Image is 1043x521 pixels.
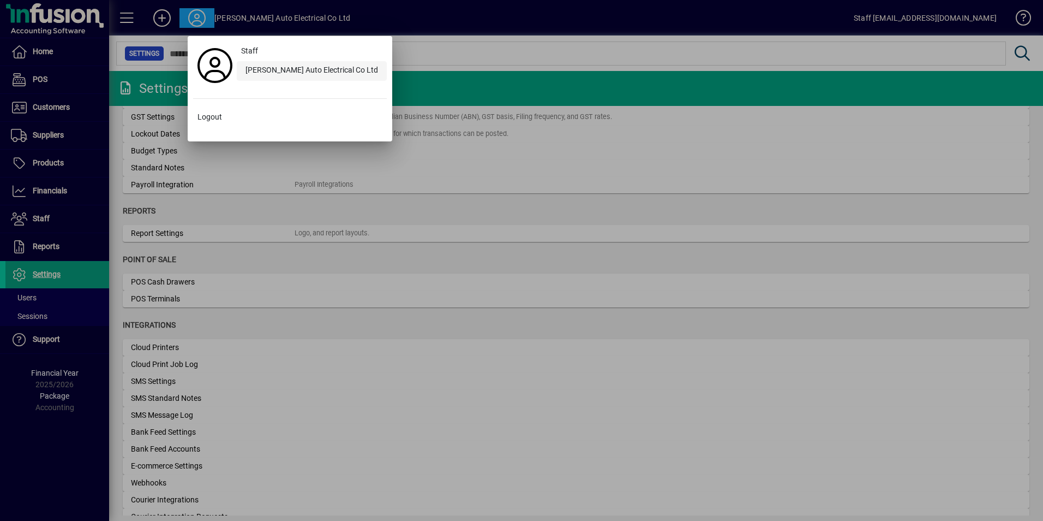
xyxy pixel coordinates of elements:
[193,56,237,75] a: Profile
[237,61,387,81] button: [PERSON_NAME] Auto Electrical Co Ltd
[241,45,258,57] span: Staff
[193,108,387,127] button: Logout
[197,111,222,123] span: Logout
[237,42,387,61] a: Staff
